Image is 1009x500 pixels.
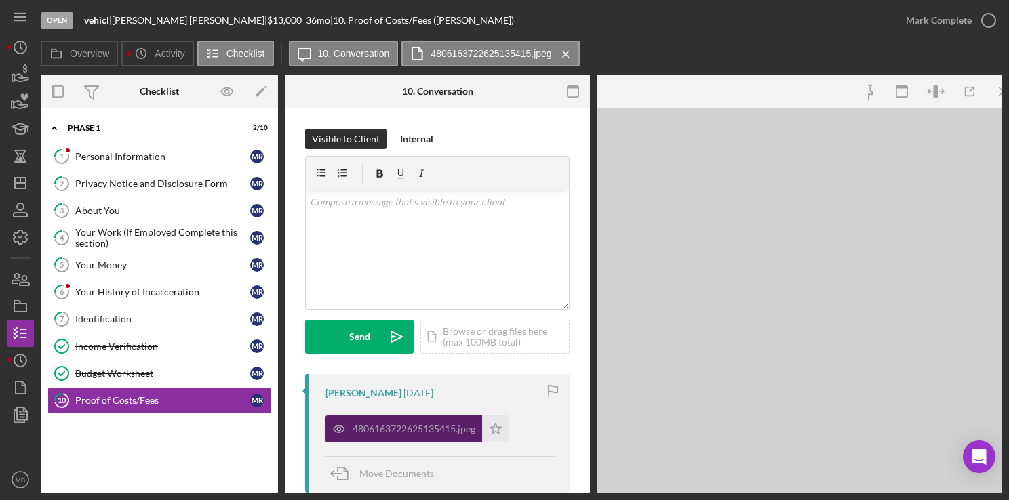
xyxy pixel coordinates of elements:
button: MB [7,466,34,493]
button: Activity [121,41,193,66]
a: Budget WorksheetMR [47,360,271,387]
a: 4Your Work (If Employed Complete this section)MR [47,224,271,251]
tspan: 3 [60,206,64,215]
tspan: 2 [60,179,64,188]
tspan: 10 [58,396,66,404]
a: 2Privacy Notice and Disclosure FormMR [47,170,271,197]
div: M R [250,177,264,190]
div: | 10. Proof of Costs/Fees ([PERSON_NAME]) [330,15,514,26]
div: M R [250,204,264,217]
button: 10. Conversation [289,41,399,66]
div: Open Intercom Messenger [963,440,995,473]
div: Budget Worksheet [75,368,250,379]
button: Move Documents [325,457,448,491]
text: MB [16,476,25,484]
div: Checklist [140,86,179,97]
label: Checklist [226,48,265,59]
label: Overview [70,48,109,59]
label: 4806163722625135415.jpeg [431,48,551,59]
div: 2 / 10 [243,124,268,132]
div: 36 mo [306,15,330,26]
a: 1Personal InformationMR [47,143,271,170]
a: 10Proof of Costs/FeesMR [47,387,271,414]
div: M R [250,231,264,245]
span: Move Documents [359,467,434,479]
tspan: 6 [60,287,64,296]
div: Personal Information [75,151,250,162]
tspan: 7 [60,314,64,323]
a: 7IdentificationMR [47,306,271,333]
div: [PERSON_NAME] [PERSON_NAME] | [112,15,267,26]
div: About You [75,205,250,216]
div: Visible to Client [312,129,380,149]
div: M R [250,394,264,407]
span: $13,000 [267,14,302,26]
div: Phase 1 [68,124,234,132]
div: Proof of Costs/Fees [75,395,250,406]
tspan: 1 [60,152,64,161]
button: Mark Complete [892,7,1002,34]
div: Income Verification [75,341,250,352]
div: [PERSON_NAME] [325,388,401,398]
button: 4806163722625135415.jpeg [401,41,579,66]
button: Internal [393,129,440,149]
div: M R [250,285,264,299]
div: Your Work (If Employed Complete this section) [75,227,250,249]
button: Overview [41,41,118,66]
button: 4806163722625135415.jpeg [325,415,509,442]
div: M R [250,258,264,272]
div: M R [250,339,264,353]
div: Your Money [75,259,250,270]
div: Mark Complete [906,7,972,34]
div: Your History of Incarceration [75,287,250,297]
tspan: 5 [60,260,64,269]
tspan: 4 [60,233,64,242]
div: Send [349,320,370,354]
a: 3About YouMR [47,197,271,224]
a: 5Your MoneyMR [47,251,271,278]
div: Identification [75,314,250,325]
div: Privacy Notice and Disclosure Form [75,178,250,189]
a: Income VerificationMR [47,333,271,360]
div: M R [250,367,264,380]
div: M R [250,150,264,163]
a: 6Your History of IncarcerationMR [47,278,271,306]
div: | [84,15,112,26]
label: 10. Conversation [318,48,390,59]
button: Checklist [197,41,274,66]
b: vehicl [84,14,109,26]
label: Activity [155,48,184,59]
div: 4806163722625135415.jpeg [353,423,475,434]
div: Open [41,12,73,29]
button: Visible to Client [305,129,387,149]
div: Internal [400,129,433,149]
button: Send [305,320,414,354]
time: 2025-09-03 15:52 [403,388,433,398]
div: M R [250,312,264,326]
div: 10. Conversation [402,86,473,97]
